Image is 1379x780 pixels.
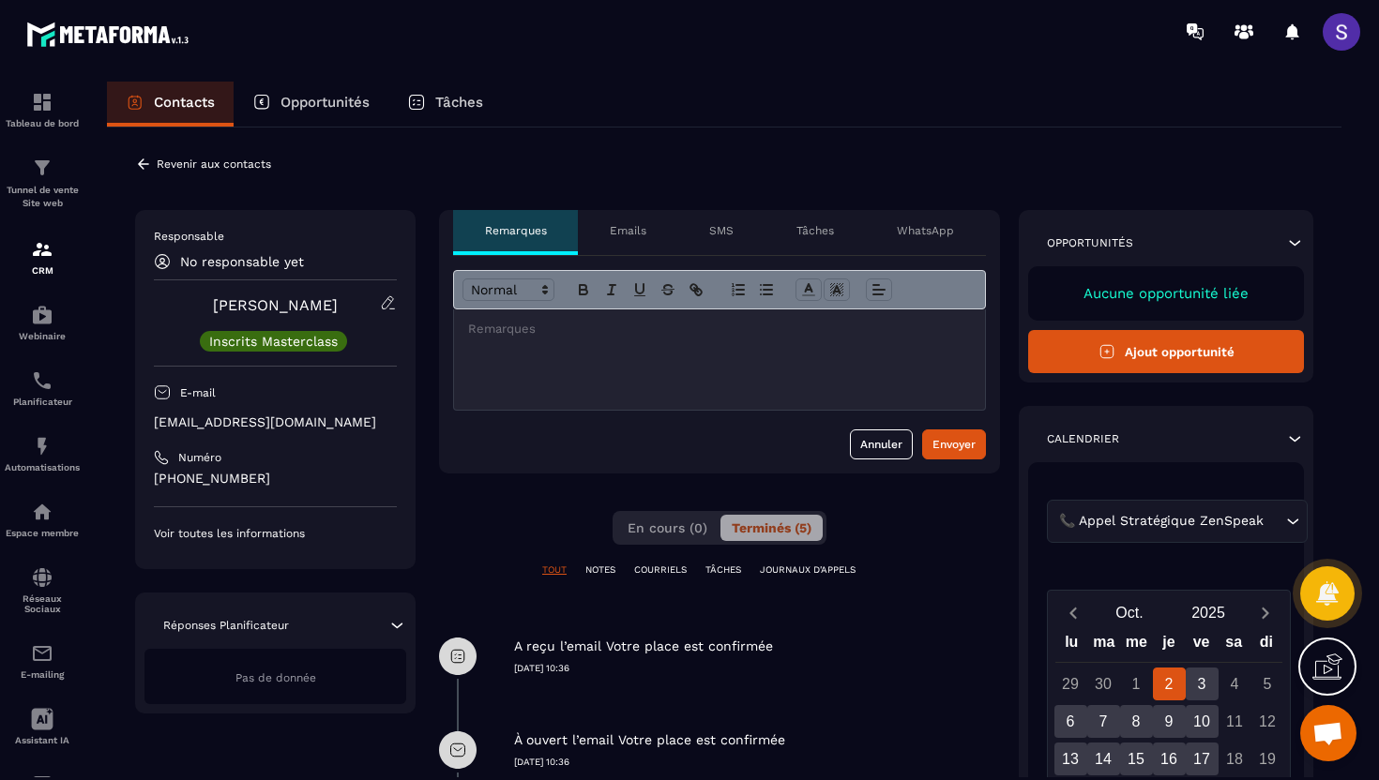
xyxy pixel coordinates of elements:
[796,223,834,238] p: Tâches
[1219,742,1251,775] div: 18
[932,435,976,454] div: Envoyer
[514,731,785,749] p: À ouvert l’email Votre place est confirmée
[435,94,483,111] p: Tâches
[31,91,53,113] img: formation
[1054,705,1087,738] div: 6
[5,552,80,628] a: social-networksocial-networkRéseaux Sociaux
[154,229,397,244] p: Responsable
[5,224,80,290] a: formationformationCRM
[732,520,811,535] span: Terminés (5)
[5,397,80,407] p: Planificateur
[1047,431,1119,446] p: Calendrier
[31,566,53,589] img: social-network
[5,528,80,538] p: Espace membre
[634,563,687,577] p: COURRIELS
[107,82,234,127] a: Contacts
[154,526,397,541] p: Voir toutes les informations
[5,421,80,487] a: automationsautomationsAutomatisations
[1300,705,1356,761] div: Ouvrir le chat
[1153,705,1186,738] div: 9
[760,563,856,577] p: JOURNAUX D'APPELS
[180,254,304,269] p: No responsable yet
[1055,629,1088,662] div: lu
[1087,667,1120,700] div: 30
[31,642,53,665] img: email
[705,563,741,577] p: TÂCHES
[1251,742,1284,775] div: 19
[178,450,221,465] p: Numéro
[1087,705,1120,738] div: 7
[1185,629,1218,662] div: ve
[1219,705,1251,738] div: 11
[1169,596,1248,629] button: Open years overlay
[31,157,53,179] img: formation
[388,82,502,127] a: Tâches
[1120,742,1153,775] div: 15
[157,157,271,171] p: Revenir aux contacts
[1054,742,1087,775] div: 13
[922,429,986,459] button: Envoyer
[5,694,80,759] a: Assistant IA
[1047,235,1133,250] p: Opportunités
[1153,742,1186,775] div: 16
[1047,285,1285,302] p: Aucune opportunité liée
[1054,511,1267,532] span: 📞 Appel Stratégique ZenSpeak
[5,593,80,614] p: Réseaux Sociaux
[1186,742,1219,775] div: 17
[485,223,547,238] p: Remarques
[610,223,646,238] p: Emails
[5,669,80,680] p: E-mailing
[31,369,53,392] img: scheduler
[5,290,80,355] a: automationsautomationsWebinaire
[1090,596,1169,629] button: Open months overlay
[154,413,397,431] p: [EMAIL_ADDRESS][DOMAIN_NAME]
[1054,667,1087,700] div: 29
[542,563,567,577] p: TOUT
[1120,667,1153,700] div: 1
[897,223,954,238] p: WhatsApp
[5,142,80,224] a: formationformationTunnel de vente Site web
[1088,629,1121,662] div: ma
[709,223,734,238] p: SMS
[1028,330,1304,373] button: Ajout opportunité
[209,335,338,348] p: Inscrits Masterclass
[5,265,80,276] p: CRM
[585,563,615,577] p: NOTES
[1251,705,1284,738] div: 12
[31,501,53,523] img: automations
[628,520,707,535] span: En cours (0)
[1218,629,1250,662] div: sa
[1267,511,1281,532] input: Search for option
[31,435,53,457] img: automations
[26,17,195,52] img: logo
[1248,600,1282,625] button: Next month
[1219,667,1251,700] div: 4
[234,82,388,127] a: Opportunités
[280,94,370,111] p: Opportunités
[1186,667,1219,700] div: 3
[5,355,80,421] a: schedulerschedulerPlanificateur
[31,238,53,261] img: formation
[514,662,1000,675] p: [DATE] 10:36
[5,487,80,552] a: automationsautomationsEspace membre
[1047,500,1308,543] div: Search for option
[514,756,1000,769] p: [DATE] 10:36
[5,462,80,472] p: Automatisations
[5,331,80,341] p: Webinaire
[1186,705,1219,738] div: 10
[31,304,53,326] img: automations
[235,671,316,684] span: Pas de donnée
[5,628,80,694] a: emailemailE-mailing
[1250,629,1282,662] div: di
[1055,600,1090,625] button: Previous month
[720,515,823,541] button: Terminés (5)
[5,77,80,142] a: formationformationTableau de bord
[1120,629,1153,662] div: me
[180,385,216,400] p: E-mail
[1153,629,1186,662] div: je
[1153,667,1186,700] div: 2
[5,735,80,745] p: Assistant IA
[5,184,80,210] p: Tunnel de vente Site web
[850,429,913,459] button: Annuler
[514,637,773,655] p: A reçu l’email Votre place est confirmée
